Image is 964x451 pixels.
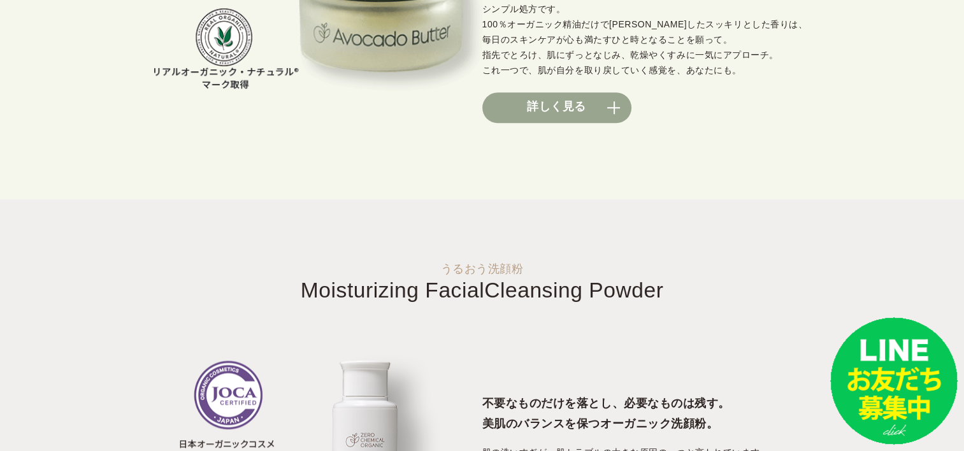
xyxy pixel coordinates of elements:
[482,92,631,123] a: 詳しく見る
[301,278,663,302] span: Moisturizing Facial Cleansing Powder
[25,263,939,275] small: うるおう洗顔粉
[482,394,810,434] h3: 不要なものだけを落とし、必要なものは残す。 美肌のバランスを保つオーガニック洗顔粉。
[830,317,958,445] img: small_line.png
